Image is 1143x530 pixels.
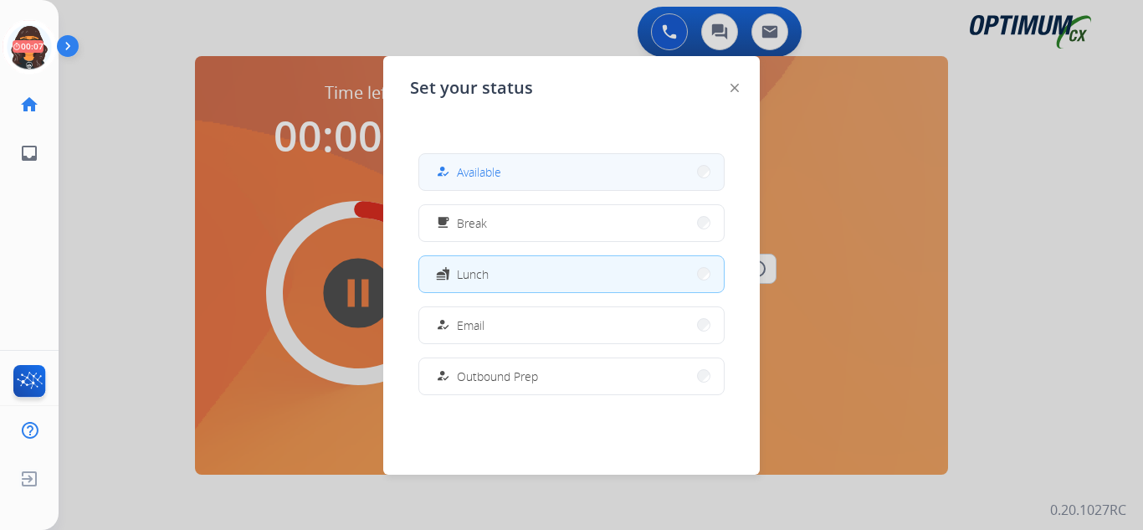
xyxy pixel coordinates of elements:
[436,216,450,230] mat-icon: free_breakfast
[419,256,724,292] button: Lunch
[457,368,538,385] span: Outbound Prep
[19,95,39,115] mat-icon: home
[457,316,484,334] span: Email
[419,307,724,343] button: Email
[457,214,487,232] span: Break
[1050,500,1126,520] p: 0.20.1027RC
[457,163,501,181] span: Available
[730,84,739,92] img: close-button
[436,369,450,383] mat-icon: how_to_reg
[436,165,450,179] mat-icon: how_to_reg
[419,205,724,241] button: Break
[19,143,39,163] mat-icon: inbox
[457,265,489,283] span: Lunch
[436,318,450,332] mat-icon: how_to_reg
[410,76,533,100] span: Set your status
[419,358,724,394] button: Outbound Prep
[436,267,450,281] mat-icon: fastfood
[419,154,724,190] button: Available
